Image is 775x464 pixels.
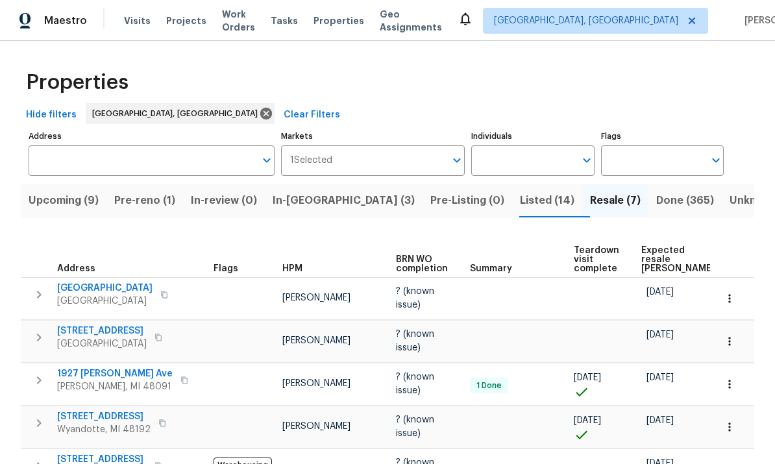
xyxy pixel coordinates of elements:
label: Flags [601,132,724,140]
button: Hide filters [21,103,82,127]
span: ? (known issue) [396,287,434,309]
button: Open [258,151,276,169]
span: [GEOGRAPHIC_DATA] [57,282,153,295]
button: Open [578,151,596,169]
span: In-[GEOGRAPHIC_DATA] (3) [273,191,415,210]
span: Done (365) [656,191,714,210]
span: ? (known issue) [396,372,434,395]
span: 1927 [PERSON_NAME] Ave [57,367,173,380]
span: Pre-reno (1) [114,191,175,210]
div: [GEOGRAPHIC_DATA], [GEOGRAPHIC_DATA] [86,103,275,124]
span: [GEOGRAPHIC_DATA] [57,337,147,350]
span: Upcoming (9) [29,191,99,210]
span: [DATE] [646,287,674,297]
span: [PERSON_NAME], MI 48091 [57,380,173,393]
span: [PERSON_NAME] [282,379,351,388]
button: Open [707,151,725,169]
span: Address [57,264,95,273]
span: Clear Filters [284,107,340,123]
button: Clear Filters [278,103,345,127]
label: Individuals [471,132,594,140]
span: Teardown visit complete [574,246,619,273]
span: Properties [26,76,129,89]
span: Hide filters [26,107,77,123]
span: [DATE] [646,416,674,425]
label: Markets [281,132,465,140]
span: [PERSON_NAME] [282,422,351,431]
span: Expected resale [PERSON_NAME] [641,246,715,273]
span: [GEOGRAPHIC_DATA], [GEOGRAPHIC_DATA] [92,107,263,120]
span: Projects [166,14,206,27]
span: BRN WO completion [396,255,448,273]
span: Properties [314,14,364,27]
span: [GEOGRAPHIC_DATA], [GEOGRAPHIC_DATA] [494,14,678,27]
span: 1 Done [471,380,507,391]
span: [STREET_ADDRESS] [57,410,151,423]
span: [STREET_ADDRESS] [57,324,147,337]
span: 1 Selected [290,155,332,166]
span: [PERSON_NAME] [282,293,351,302]
span: [DATE] [646,330,674,339]
span: ? (known issue) [396,330,434,352]
span: Flags [214,264,238,273]
span: [DATE] [646,373,674,382]
span: Listed (14) [520,191,574,210]
span: In-review (0) [191,191,257,210]
span: HPM [282,264,302,273]
span: Maestro [44,14,87,27]
span: Pre-Listing (0) [430,191,504,210]
span: Tasks [271,16,298,25]
span: Work Orders [222,8,255,34]
span: [PERSON_NAME] [282,336,351,345]
label: Address [29,132,275,140]
span: Wyandotte, MI 48192 [57,423,151,436]
span: Geo Assignments [380,8,442,34]
span: Visits [124,14,151,27]
span: Resale (7) [590,191,641,210]
span: [GEOGRAPHIC_DATA] [57,295,153,308]
span: ? (known issue) [396,415,434,437]
button: Open [448,151,466,169]
span: [DATE] [574,373,601,382]
span: Summary [470,264,512,273]
span: [DATE] [574,416,601,425]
